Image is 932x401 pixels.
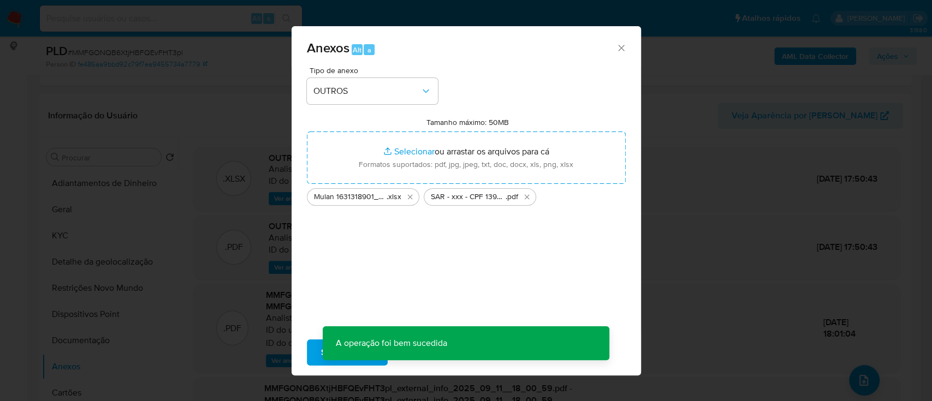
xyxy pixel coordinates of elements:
span: OUTROS [313,86,420,97]
span: Subir arquivo [321,340,373,364]
button: Subir arquivo [307,339,388,366]
span: Mulan 1631318901_2025_09_11_15_04_58 [314,191,387,202]
span: Tipo de anexo [310,67,441,74]
span: Anexos [307,38,349,57]
span: .pdf [506,191,518,202]
span: Alt [353,45,361,55]
span: Cancelar [406,340,442,364]
label: Tamanho máximo: 50MB [426,117,509,127]
button: OUTROS [307,78,438,104]
span: a [367,45,371,55]
button: Excluir Mulan 1631318901_2025_09_11_15_04_58.xlsx [403,190,417,204]
span: .xlsx [387,191,401,202]
button: Excluir SAR - xxx - CPF 13991549662 - ERICK MATHEUS MARTINS SOARES.pdf [520,190,533,204]
button: Fechar [616,43,626,52]
ul: Arquivos selecionados [307,184,626,206]
p: A operação foi bem sucedida [323,326,460,360]
span: SAR - xxx - CPF 13991549662 - [PERSON_NAME] [431,191,506,202]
